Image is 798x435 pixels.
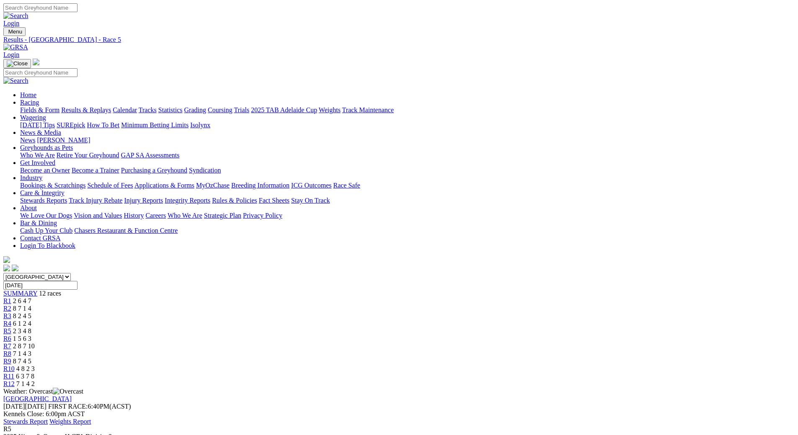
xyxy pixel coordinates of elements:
[74,212,122,219] a: Vision and Values
[3,51,19,58] a: Login
[3,373,14,380] a: R11
[3,335,11,342] a: R6
[113,106,137,113] a: Calendar
[48,403,88,410] span: FIRST RACE:
[208,106,232,113] a: Coursing
[3,256,10,263] img: logo-grsa-white.png
[20,219,57,227] a: Bar & Dining
[20,242,75,249] a: Login To Blackbook
[3,44,28,51] img: GRSA
[20,121,55,129] a: [DATE] Tips
[196,182,230,189] a: MyOzChase
[20,212,795,219] div: About
[3,3,77,12] input: Search
[145,212,166,219] a: Careers
[3,12,28,20] img: Search
[57,121,85,129] a: SUREpick
[13,305,31,312] span: 8 7 1 4
[3,418,48,425] a: Stewards Report
[3,358,11,365] a: R9
[342,106,394,113] a: Track Maintenance
[3,327,11,335] span: R5
[20,204,37,211] a: About
[20,167,795,174] div: Get Involved
[3,36,795,44] a: Results - [GEOGRAPHIC_DATA] - Race 5
[12,265,18,271] img: twitter.svg
[3,59,31,68] button: Toggle navigation
[3,350,11,357] span: R8
[13,358,31,365] span: 8 7 4 5
[33,59,39,65] img: logo-grsa-white.png
[3,320,11,327] a: R4
[20,136,795,144] div: News & Media
[20,227,72,234] a: Cash Up Your Club
[3,425,11,432] span: R5
[124,197,163,204] a: Injury Reports
[74,227,178,234] a: Chasers Restaurant & Function Centre
[20,91,36,98] a: Home
[20,114,46,121] a: Wagering
[3,342,11,350] a: R7
[16,373,34,380] span: 6 3 7 8
[20,121,795,129] div: Wagering
[16,380,35,387] span: 7 1 4 2
[3,77,28,85] img: Search
[3,20,19,27] a: Login
[20,197,67,204] a: Stewards Reports
[3,403,46,410] span: [DATE]
[3,312,11,319] a: R3
[13,297,31,304] span: 2 6 4 7
[3,395,72,402] a: [GEOGRAPHIC_DATA]
[319,106,341,113] a: Weights
[13,320,31,327] span: 6 1 2 4
[39,290,61,297] span: 12 races
[291,197,330,204] a: Stay On Track
[3,403,25,410] span: [DATE]
[20,189,65,196] a: Care & Integrity
[3,380,15,387] a: R12
[139,106,157,113] a: Tracks
[8,28,22,35] span: Menu
[3,290,37,297] a: SUMMARY
[20,152,795,159] div: Greyhounds as Pets
[20,227,795,234] div: Bar & Dining
[16,365,35,372] span: 4 8 2 3
[20,182,795,189] div: Industry
[234,106,249,113] a: Trials
[3,365,15,372] a: R10
[204,212,241,219] a: Strategic Plan
[53,388,83,395] img: Overcast
[3,305,11,312] a: R2
[20,174,42,181] a: Industry
[72,167,119,174] a: Become a Trainer
[61,106,111,113] a: Results & Replays
[20,234,60,242] a: Contact GRSA
[20,197,795,204] div: Care & Integrity
[3,388,83,395] span: Weather: Overcast
[13,350,31,357] span: 7 1 4 3
[20,167,70,174] a: Become an Owner
[3,297,11,304] a: R1
[20,212,72,219] a: We Love Our Dogs
[189,167,221,174] a: Syndication
[168,212,202,219] a: Who We Are
[3,265,10,271] img: facebook.svg
[158,106,183,113] a: Statistics
[48,403,131,410] span: 6:40PM(ACST)
[3,68,77,77] input: Search
[212,197,257,204] a: Rules & Policies
[37,136,90,144] a: [PERSON_NAME]
[291,182,331,189] a: ICG Outcomes
[231,182,289,189] a: Breeding Information
[251,106,317,113] a: 2025 TAB Adelaide Cup
[49,418,91,425] a: Weights Report
[190,121,210,129] a: Isolynx
[3,281,77,290] input: Select date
